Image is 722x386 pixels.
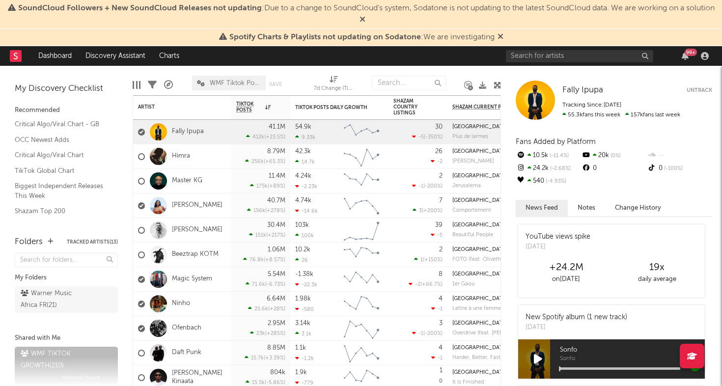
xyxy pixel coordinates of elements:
span: 76.8k [250,257,264,263]
a: Critical Algo/Viral Chart [15,150,108,161]
button: News Feed [516,200,568,216]
div: Shared with Me [15,332,118,344]
span: 0 % [609,153,621,159]
div: Tunisia [452,173,508,179]
span: +8.57 % [265,257,284,263]
a: Biggest Independent Releases This Week [15,181,108,201]
div: +24.2M [521,262,611,274]
div: Track Name: FOTO (feat. Olivetheboy) [452,256,514,263]
div: 4.74k [295,197,311,204]
span: -5 [418,135,424,140]
div: 26 [295,257,308,263]
span: 156k [253,208,265,214]
span: 55.3k fans this week [562,112,620,118]
a: Ninho [172,300,190,308]
span: : We are investigating [229,33,495,41]
div: 20k [581,149,646,162]
div: 0 [647,162,712,175]
div: [GEOGRAPHIC_DATA] [452,370,508,375]
div: Ghana [452,369,508,376]
div: [GEOGRAPHIC_DATA] [452,222,508,228]
div: 3 [439,320,443,327]
div: Track Name: It Is Finished [452,379,484,386]
div: [GEOGRAPHIC_DATA] [452,296,508,302]
div: ( ) [245,158,285,165]
div: 24.2k [516,162,581,175]
svg: Chart title [339,169,384,193]
div: My Discovery Checklist [15,83,118,95]
a: Critical Algo/Viral Chart - GB [15,119,108,130]
span: -6.73 % [267,282,284,287]
a: Charts [152,46,186,66]
div: Recommended [15,105,118,116]
div: 11.4M [269,173,285,179]
div: Track Name: LIL WAYNE [452,158,494,165]
div: -22.3k [295,281,317,288]
div: ( ) [409,281,443,287]
div: -1.38k [295,271,313,277]
div: 10.2k [295,247,310,253]
div: 40.7M [267,197,285,204]
div: Track Name: Jerusalema [452,183,481,189]
div: 100k [295,232,314,239]
span: +89 % [269,184,284,189]
svg: Chart title [339,292,384,316]
div: [GEOGRAPHIC_DATA] [452,345,508,351]
div: 99 + [685,49,697,56]
span: Dismiss [498,33,503,41]
div: ( ) [249,232,285,238]
div: daily average [611,274,702,285]
div: [GEOGRAPHIC_DATA] [452,124,508,130]
div: 4.24k [295,173,311,179]
div: 41.1M [269,124,285,130]
div: Filters [148,71,157,99]
div: Cameroon [452,271,508,277]
div: ( ) [414,256,443,263]
div: -779 [295,380,313,386]
div: [DATE] [526,323,627,332]
span: -11.4 % [548,153,569,159]
div: 1er Gaou [452,281,474,287]
div: Track Name: 1er Gaou [452,281,474,287]
span: Minhloan Paturle [63,372,101,384]
div: [GEOGRAPHIC_DATA] [452,149,508,154]
div: ( ) [412,330,443,336]
div: 1.1k [295,345,306,351]
div: 42.3k [295,148,311,155]
div: ( ) [246,281,285,287]
div: 1.98k [295,296,311,302]
div: 7d Change (TikTok Posts) [314,71,353,99]
div: 14.7k [295,159,315,165]
a: Dashboard [31,46,79,66]
button: Tracked Artists(13) [67,240,118,245]
span: Spotify Charts & Playlists not updating on Sodatone [229,33,421,41]
a: Fally Ipupa [562,85,603,95]
svg: Chart title [339,193,384,218]
div: Edit Columns [133,71,140,99]
span: -5 [437,233,443,238]
div: Beautiful People [452,232,493,238]
div: [GEOGRAPHIC_DATA] [452,247,508,252]
div: [GEOGRAPHIC_DATA] [452,321,508,326]
div: 1 [440,367,443,374]
a: Ofenbach [172,324,201,332]
div: YouTube views spike [526,232,590,242]
span: -1 [418,331,423,336]
div: on [DATE] [521,274,611,285]
div: Warner Music Africa FR ( 21 ) [21,288,90,311]
div: ( ) [247,207,285,214]
span: +66.7 % [422,282,441,287]
a: Fally Ipupa [172,128,204,136]
div: 1.06M [268,247,285,253]
div: 7d Change (TikTok Posts) [314,83,353,95]
span: 1 [420,257,423,263]
a: WMF TIKTOK GROWTH(210)Minhloan Paturle [15,347,118,385]
a: Discovery Assistant [79,46,152,66]
div: Track Name: Lettre à une femme [452,305,501,312]
div: 5.54M [268,271,285,277]
button: Untrack [687,85,712,95]
div: 804k [270,369,285,376]
span: TikTok Posts [236,101,263,113]
span: 25.6k [254,306,268,312]
div: 30 [435,124,443,130]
